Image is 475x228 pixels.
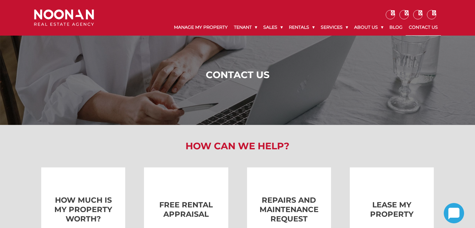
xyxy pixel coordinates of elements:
a: Services [318,19,351,35]
a: Sales [260,19,286,35]
a: Contact Us [406,19,441,36]
a: Blog [386,19,406,35]
img: Noonan Real Estate Agency [34,9,94,26]
a: Manage My Property [171,19,231,35]
a: Tenant [231,19,260,35]
h2: How Can We Help? [29,141,446,152]
a: About Us [351,19,386,35]
h1: Contact Us [36,69,439,81]
a: Rentals [286,19,318,35]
